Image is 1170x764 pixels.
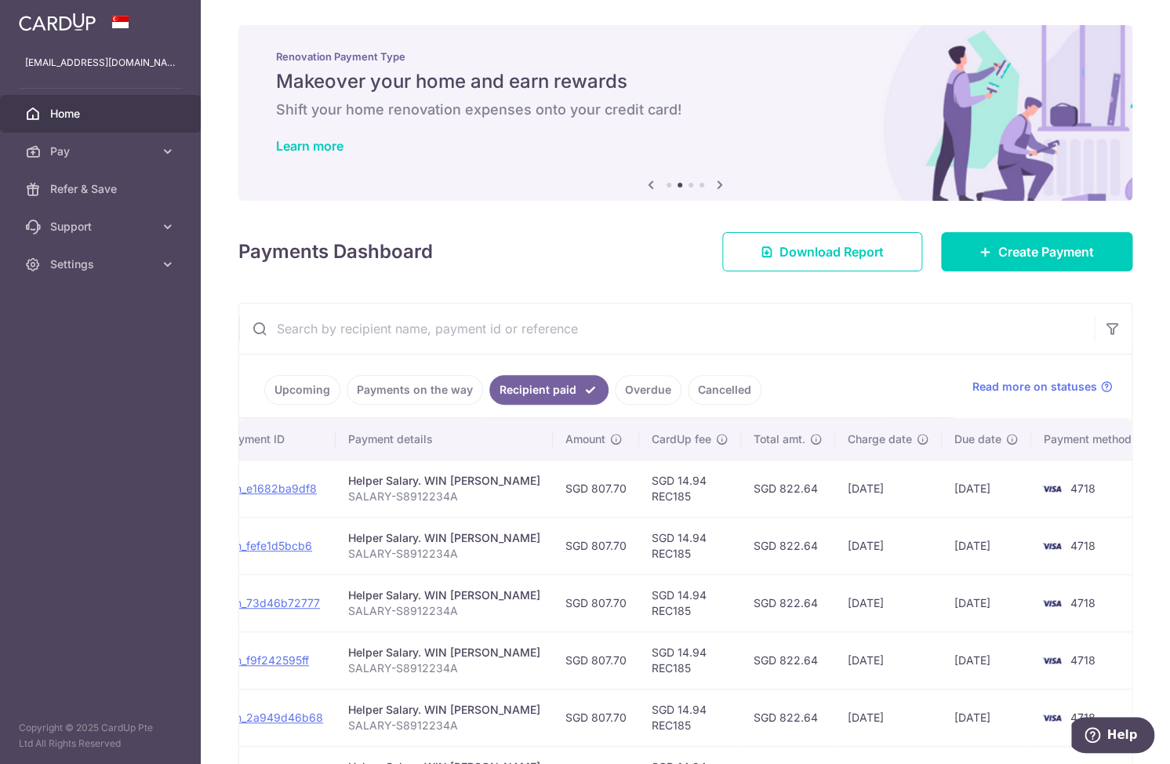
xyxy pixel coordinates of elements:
h6: Shift your home renovation expenses onto your credit card! [276,100,1095,119]
p: SALARY-S8912234A [348,660,540,676]
td: [DATE] [942,460,1031,517]
div: Helper Salary. WIN [PERSON_NAME] [348,530,540,546]
img: Bank Card [1036,594,1067,613]
td: [DATE] [835,574,942,631]
span: Pay [50,144,154,159]
span: Settings [50,256,154,272]
span: 4718 [1070,596,1096,609]
td: [DATE] [835,631,942,689]
a: Upcoming [264,375,340,405]
h5: Makeover your home and earn rewards [276,69,1095,94]
td: [DATE] [835,689,942,746]
td: SGD 807.70 [553,517,639,574]
a: Payments on the way [347,375,483,405]
td: SGD 822.64 [741,517,835,574]
a: Overdue [615,375,681,405]
img: CardUp [19,13,96,31]
td: SGD 14.94 REC185 [639,460,741,517]
img: Bank Card [1036,651,1067,670]
a: Download Report [722,232,922,271]
span: 4718 [1070,653,1096,667]
td: SGD 14.94 REC185 [639,631,741,689]
p: Renovation Payment Type [276,50,1095,63]
p: SALARY-S8912234A [348,603,540,619]
span: Refer & Save [50,181,154,197]
span: Create Payment [998,242,1094,261]
img: Bank Card [1036,479,1067,498]
a: Read more on statuses [972,379,1113,395]
td: [DATE] [942,574,1031,631]
th: Payment ID [213,419,336,460]
a: txn_f9f242595ff [225,653,309,667]
div: Helper Salary. WIN [PERSON_NAME] [348,702,540,718]
th: Payment details [336,419,553,460]
h4: Payments Dashboard [238,238,433,266]
a: Learn more [276,138,343,154]
td: [DATE] [942,689,1031,746]
div: Helper Salary. WIN [PERSON_NAME] [348,645,540,660]
td: [DATE] [835,517,942,574]
td: [DATE] [835,460,942,517]
td: SGD 14.94 REC185 [639,574,741,631]
a: txn_2a949d46b68 [225,711,323,724]
td: SGD 822.64 [741,689,835,746]
span: Support [50,219,154,235]
a: Create Payment [941,232,1132,271]
td: SGD 822.64 [741,460,835,517]
td: SGD 807.70 [553,574,639,631]
span: Due date [954,431,1001,447]
a: txn_e1682ba9df8 [225,482,317,495]
span: 4718 [1070,539,1096,552]
a: Recipient paid [489,375,609,405]
span: Amount [565,431,605,447]
p: SALARY-S8912234A [348,718,540,733]
p: SALARY-S8912234A [348,546,540,562]
div: Helper Salary. WIN [PERSON_NAME] [348,588,540,603]
img: Bank Card [1036,537,1067,555]
a: Cancelled [688,375,761,405]
p: [EMAIL_ADDRESS][DOMAIN_NAME] [25,55,176,71]
td: SGD 807.70 [553,631,639,689]
div: Helper Salary. WIN [PERSON_NAME] [348,473,540,489]
td: [DATE] [942,517,1031,574]
span: 4718 [1070,711,1096,724]
iframe: Opens a widget where you can find more information [1071,717,1154,756]
input: Search by recipient name, payment id or reference [239,304,1094,354]
span: Charge date [848,431,912,447]
td: SGD 822.64 [741,631,835,689]
img: Renovation banner [238,25,1132,201]
td: SGD 822.64 [741,574,835,631]
span: 4718 [1070,482,1096,495]
span: Total amt. [754,431,805,447]
a: txn_73d46b72777 [225,596,320,609]
td: [DATE] [942,631,1031,689]
img: Bank Card [1036,708,1067,727]
td: SGD 14.94 REC185 [639,689,741,746]
th: Payment method [1031,419,1150,460]
span: CardUp fee [652,431,711,447]
span: Home [50,106,154,122]
p: SALARY-S8912234A [348,489,540,504]
td: SGD 807.70 [553,689,639,746]
td: SGD 807.70 [553,460,639,517]
a: txn_fefe1d5bcb6 [225,539,312,552]
span: Download Report [779,242,884,261]
span: Read more on statuses [972,379,1097,395]
td: SGD 14.94 REC185 [639,517,741,574]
